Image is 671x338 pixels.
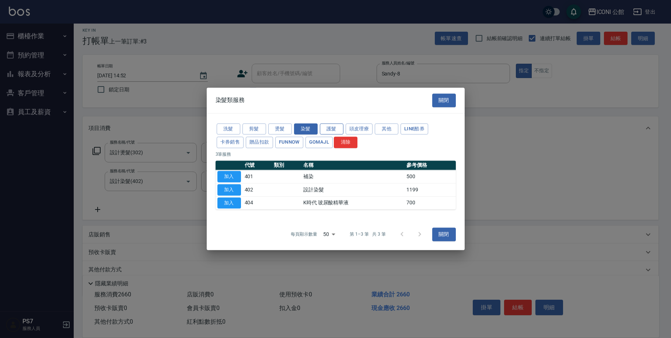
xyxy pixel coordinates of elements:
[217,184,241,196] button: 加入
[405,183,455,197] td: 1199
[242,123,266,135] button: 剪髮
[217,123,240,135] button: 洗髮
[243,170,272,183] td: 401
[346,123,373,135] button: 頭皮理療
[301,196,405,210] td: K時代 玻尿酸精華液
[334,137,357,148] button: 清除
[294,123,318,135] button: 染髮
[246,137,273,148] button: 贈品扣款
[405,170,455,183] td: 500
[401,123,428,135] button: LINE酷券
[432,94,456,107] button: 關閉
[405,161,455,170] th: 參考價格
[243,161,272,170] th: 代號
[216,97,245,104] span: 染髮類服務
[301,161,405,170] th: 名稱
[243,183,272,197] td: 402
[350,231,385,238] p: 第 1–3 筆 共 3 筆
[301,183,405,197] td: 設計染髮
[216,151,456,158] p: 3 筆服務
[305,137,333,148] button: GOMAJL
[217,171,241,182] button: 加入
[243,196,272,210] td: 404
[405,196,455,210] td: 700
[275,137,303,148] button: FUNNOW
[320,225,338,244] div: 50
[301,170,405,183] td: 補染
[268,123,292,135] button: 燙髮
[217,137,244,148] button: 卡券銷售
[217,197,241,209] button: 加入
[320,123,343,135] button: 護髮
[272,161,301,170] th: 類別
[432,228,456,241] button: 關閉
[291,231,317,238] p: 每頁顯示數量
[375,123,398,135] button: 其他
